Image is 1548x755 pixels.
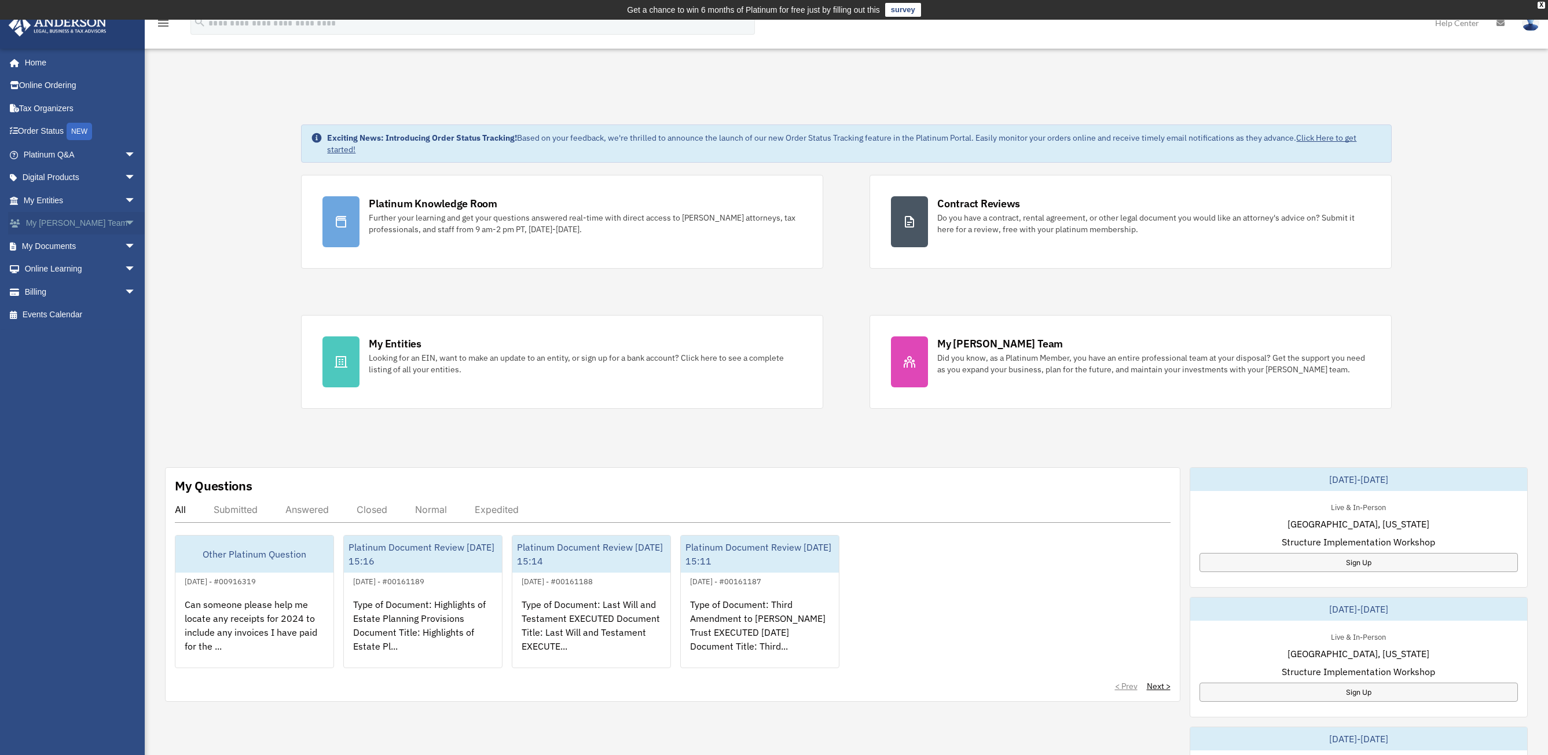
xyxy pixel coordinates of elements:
a: Click Here to get started! [327,133,1356,155]
span: [GEOGRAPHIC_DATA], [US_STATE] [1287,517,1429,531]
a: My Entitiesarrow_drop_down [8,189,153,212]
a: Sign Up [1199,553,1518,572]
span: arrow_drop_down [124,143,148,167]
a: Platinum Document Review [DATE] 15:11[DATE] - #00161187Type of Document: Third Amendment to [PERS... [680,535,839,668]
div: [DATE]-[DATE] [1190,727,1528,750]
div: [DATE]-[DATE] [1190,468,1528,491]
span: arrow_drop_down [124,234,148,258]
div: close [1538,2,1545,9]
div: Platinum Document Review [DATE] 15:16 [344,536,502,573]
div: Looking for an EIN, want to make an update to an entity, or sign up for a bank account? Click her... [369,352,802,375]
img: Anderson Advisors Platinum Portal [5,14,110,36]
div: Contract Reviews [937,196,1020,211]
div: Type of Document: Highlights of Estate Planning Provisions Document Title: Highlights of Estate P... [344,588,502,679]
a: My Documentsarrow_drop_down [8,234,153,258]
div: NEW [67,123,92,140]
div: Platinum Document Review [DATE] 15:11 [681,536,839,573]
a: menu [156,20,170,30]
div: [DATE] - #00916319 [175,574,265,587]
div: Based on your feedback, we're thrilled to announce the launch of our new Order Status Tracking fe... [327,132,1381,155]
a: Platinum Document Review [DATE] 15:16[DATE] - #00161189Type of Document: Highlights of Estate Pla... [343,535,502,668]
a: Events Calendar [8,303,153,327]
div: My Entities [369,336,421,351]
div: [DATE] - #00161189 [344,574,434,587]
a: Sign Up [1199,683,1518,702]
span: arrow_drop_down [124,189,148,212]
div: All [175,504,186,515]
div: Did you know, as a Platinum Member, you have an entire professional team at your disposal? Get th... [937,352,1370,375]
a: Tax Organizers [8,97,153,120]
div: Platinum Document Review [DATE] 15:14 [512,536,670,573]
span: arrow_drop_down [124,258,148,281]
span: [GEOGRAPHIC_DATA], [US_STATE] [1287,647,1429,661]
div: Do you have a contract, rental agreement, or other legal document you would like an attorney's ad... [937,212,1370,235]
div: Further your learning and get your questions answered real-time with direct access to [PERSON_NAM... [369,212,802,235]
span: Structure Implementation Workshop [1282,535,1435,549]
div: [DATE] - #00161187 [681,574,771,587]
div: Platinum Knowledge Room [369,196,497,211]
a: My [PERSON_NAME] Team Did you know, as a Platinum Member, you have an entire professional team at... [870,315,1392,409]
a: Platinum Document Review [DATE] 15:14[DATE] - #00161188Type of Document: Last Will and Testament ... [512,535,671,668]
div: Type of Document: Third Amendment to [PERSON_NAME] Trust EXECUTED [DATE] Document Title: Third... [681,588,839,679]
div: [DATE] - #00161188 [512,574,602,587]
div: Live & In-Person [1322,630,1395,642]
div: Live & In-Person [1322,500,1395,512]
a: Billingarrow_drop_down [8,280,153,303]
a: Digital Productsarrow_drop_down [8,166,153,189]
img: User Pic [1522,14,1539,31]
div: Normal [415,504,447,515]
a: Platinum Knowledge Room Further your learning and get your questions answered real-time with dire... [301,175,823,269]
div: My Questions [175,477,252,494]
a: survey [885,3,921,17]
a: Next > [1147,680,1171,692]
span: arrow_drop_down [124,166,148,190]
strong: Exciting News: Introducing Order Status Tracking! [327,133,517,143]
span: arrow_drop_down [124,212,148,236]
i: search [193,16,206,28]
i: menu [156,16,170,30]
div: Other Platinum Question [175,536,333,573]
a: Contract Reviews Do you have a contract, rental agreement, or other legal document you would like... [870,175,1392,269]
a: Online Learningarrow_drop_down [8,258,153,281]
span: arrow_drop_down [124,280,148,304]
div: Type of Document: Last Will and Testament EXECUTED Document Title: Last Will and Testament EXECUT... [512,588,670,679]
div: Can someone please help me locate any receipts for 2024 to include any invoices I have paid for t... [175,588,333,679]
div: My [PERSON_NAME] Team [937,336,1063,351]
a: Online Ordering [8,74,153,97]
div: Expedited [475,504,519,515]
a: Platinum Q&Aarrow_drop_down [8,143,153,166]
span: Structure Implementation Workshop [1282,665,1435,679]
div: Answered [285,504,329,515]
div: Get a chance to win 6 months of Platinum for free just by filling out this [627,3,880,17]
a: Other Platinum Question[DATE] - #00916319Can someone please help me locate any receipts for 2024 ... [175,535,334,668]
a: Order StatusNEW [8,120,153,144]
div: Submitted [214,504,258,515]
a: My Entities Looking for an EIN, want to make an update to an entity, or sign up for a bank accoun... [301,315,823,409]
a: My [PERSON_NAME] Teamarrow_drop_down [8,212,153,235]
div: Closed [357,504,387,515]
div: [DATE]-[DATE] [1190,598,1528,621]
a: Home [8,51,148,74]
